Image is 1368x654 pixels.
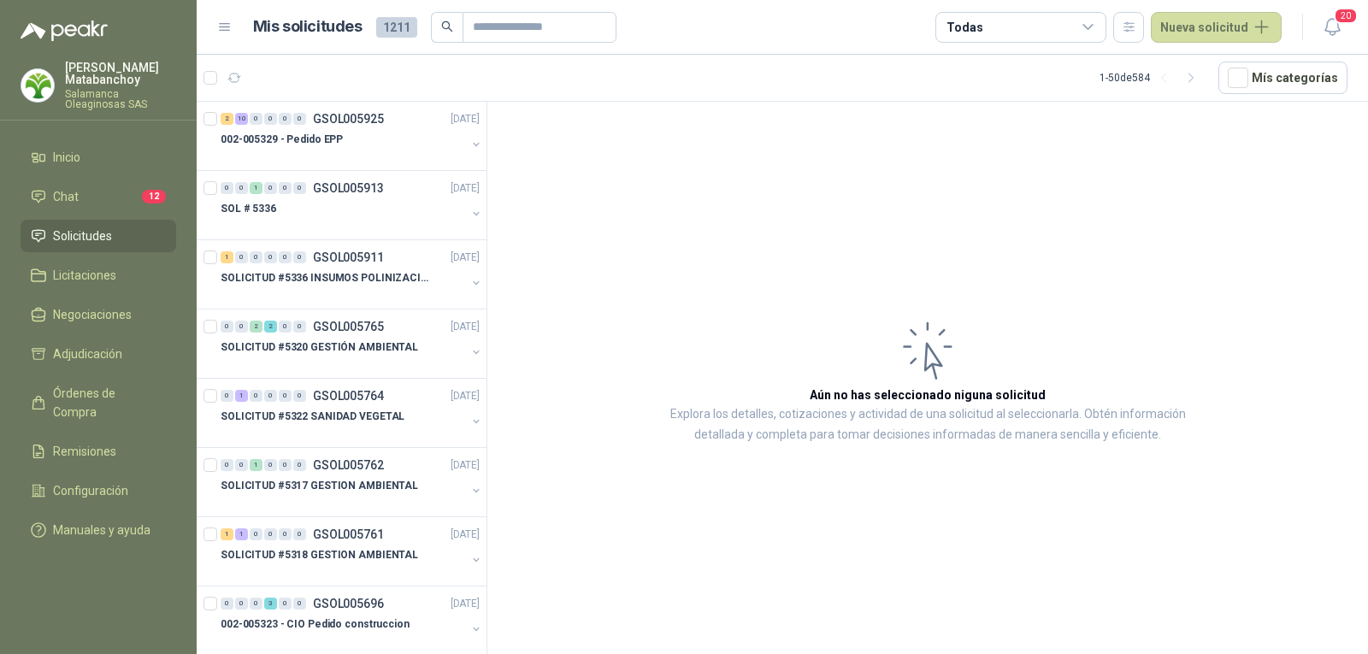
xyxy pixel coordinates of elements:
[253,15,363,39] h1: Mis solicitudes
[53,481,128,500] span: Configuración
[21,220,176,252] a: Solicitudes
[264,528,277,540] div: 0
[221,316,483,371] a: 0 0 2 2 0 0 GSOL005765[DATE] SOLICITUD #5320 GESTIÓN AMBIENTAL
[21,298,176,331] a: Negociaciones
[221,409,404,425] p: SOLICITUD #5322 SANIDAD VEGETAL
[221,455,483,510] a: 0 0 1 0 0 0 GSOL005762[DATE] SOLICITUD #5317 GESTION AMBIENTAL
[21,338,176,370] a: Adjudicación
[53,521,150,539] span: Manuales y ayuda
[658,404,1197,445] p: Explora los detalles, cotizaciones y actividad de una solicitud al seleccionarla. Obtén informaci...
[221,109,483,163] a: 2 10 0 0 0 0 GSOL005925[DATE] 002-005329 - Pedido EPP
[250,528,262,540] div: 0
[1151,12,1282,43] button: Nueva solicitud
[221,113,233,125] div: 2
[279,321,292,333] div: 0
[250,321,262,333] div: 2
[235,390,248,402] div: 1
[221,178,483,233] a: 0 0 1 0 0 0 GSOL005913[DATE] SOL # 5336
[279,598,292,610] div: 0
[21,69,54,102] img: Company Logo
[451,596,480,612] p: [DATE]
[313,528,384,540] p: GSOL005761
[221,321,233,333] div: 0
[313,390,384,402] p: GSOL005764
[293,113,306,125] div: 0
[313,113,384,125] p: GSOL005925
[221,201,276,217] p: SOL # 5336
[21,514,176,546] a: Manuales y ayuda
[21,180,176,213] a: Chat12
[221,478,418,494] p: SOLICITUD #5317 GESTION AMBIENTAL
[279,459,292,471] div: 0
[235,182,248,194] div: 0
[235,321,248,333] div: 0
[53,345,122,363] span: Adjudicación
[221,251,233,263] div: 1
[235,251,248,263] div: 0
[221,390,233,402] div: 0
[264,598,277,610] div: 3
[293,390,306,402] div: 0
[451,457,480,474] p: [DATE]
[221,598,233,610] div: 0
[250,390,262,402] div: 0
[293,321,306,333] div: 0
[1100,64,1205,91] div: 1 - 50 de 584
[293,459,306,471] div: 0
[313,321,384,333] p: GSOL005765
[235,459,248,471] div: 0
[451,250,480,266] p: [DATE]
[250,182,262,194] div: 1
[810,386,1046,404] h3: Aún no has seleccionado niguna solicitud
[221,547,418,563] p: SOLICITUD #5318 GESTION AMBIENTAL
[53,266,116,285] span: Licitaciones
[279,182,292,194] div: 0
[264,182,277,194] div: 0
[221,459,233,471] div: 0
[313,251,384,263] p: GSOL005911
[53,148,80,167] span: Inicio
[221,616,410,633] p: 002-005323 - CIO Pedido construccion
[221,528,233,540] div: 1
[264,390,277,402] div: 0
[279,113,292,125] div: 0
[53,227,112,245] span: Solicitudes
[221,182,233,194] div: 0
[451,180,480,197] p: [DATE]
[221,270,433,286] p: SOLICITUD #5336 INSUMOS POLINIZACIÓN
[250,598,262,610] div: 0
[53,187,79,206] span: Chat
[293,598,306,610] div: 0
[53,384,160,421] span: Órdenes de Compra
[65,62,176,85] p: [PERSON_NAME] Matabanchoy
[451,319,480,335] p: [DATE]
[376,17,417,38] span: 1211
[313,459,384,471] p: GSOL005762
[451,388,480,404] p: [DATE]
[221,247,483,302] a: 1 0 0 0 0 0 GSOL005911[DATE] SOLICITUD #5336 INSUMOS POLINIZACIÓN
[250,251,262,263] div: 0
[21,377,176,428] a: Órdenes de Compra
[279,528,292,540] div: 0
[221,593,483,648] a: 0 0 0 3 0 0 GSOL005696[DATE] 002-005323 - CIO Pedido construccion
[221,132,343,148] p: 002-005329 - Pedido EPP
[264,251,277,263] div: 0
[946,18,982,37] div: Todas
[264,321,277,333] div: 2
[250,459,262,471] div: 1
[1317,12,1347,43] button: 20
[293,251,306,263] div: 0
[235,113,248,125] div: 10
[21,435,176,468] a: Remisiones
[451,527,480,543] p: [DATE]
[21,141,176,174] a: Inicio
[313,182,384,194] p: GSOL005913
[21,21,108,41] img: Logo peakr
[279,251,292,263] div: 0
[279,390,292,402] div: 0
[441,21,453,32] span: search
[250,113,262,125] div: 0
[264,459,277,471] div: 0
[235,528,248,540] div: 1
[313,598,384,610] p: GSOL005696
